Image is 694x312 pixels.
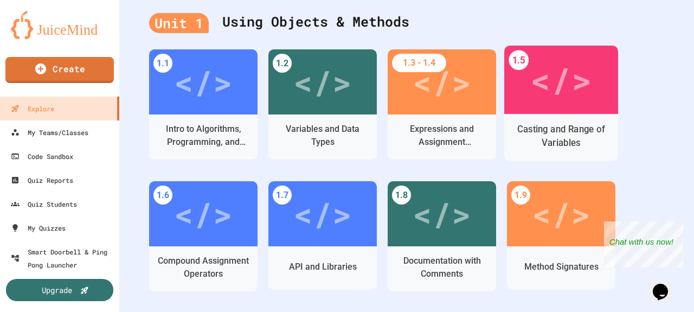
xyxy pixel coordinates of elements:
[604,221,683,268] iframe: chat widget
[277,123,369,149] div: Variables and Data Types
[11,198,77,211] div: Quiz Students
[532,189,590,238] div: </>
[413,58,471,106] div: </>
[413,189,471,238] div: </>
[149,13,209,34] div: Unit 1
[273,186,292,205] div: 1.7
[174,189,233,238] div: </>
[513,123,610,150] div: Casting and Range of Variables
[293,189,352,238] div: </>
[396,254,488,281] div: Documentation with Comments
[11,11,108,39] img: logo-orange.svg
[153,186,172,205] div: 1.6
[509,50,529,71] div: 1.5
[5,57,114,83] a: Create
[42,284,72,296] div: Upgrade
[293,58,352,106] div: </>
[396,123,488,149] div: Expressions and Assignment Statements
[648,269,683,301] iframe: chat widget
[511,186,530,205] div: 1.9
[174,58,233,106] div: </>
[11,102,54,115] div: Explore
[392,54,446,72] div: 1.3 - 1.4
[11,245,115,271] div: Smart Doorbell & Ping Pong Launcher
[11,221,66,234] div: My Quizzes
[273,54,292,73] div: 1.2
[157,123,249,149] div: Intro to Algorithms, Programming, and Compilers
[11,150,73,163] div: Code Sandbox
[392,186,411,205] div: 1.8
[11,126,88,139] div: My Teams/Classes
[157,254,249,281] div: Compound Assignment Operators
[11,174,73,187] div: Quiz Reports
[530,54,592,105] div: </>
[289,260,357,273] div: API and Libraries
[149,1,664,44] div: Using Objects & Methods
[524,260,599,273] div: Method Signatures
[153,54,172,73] div: 1.1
